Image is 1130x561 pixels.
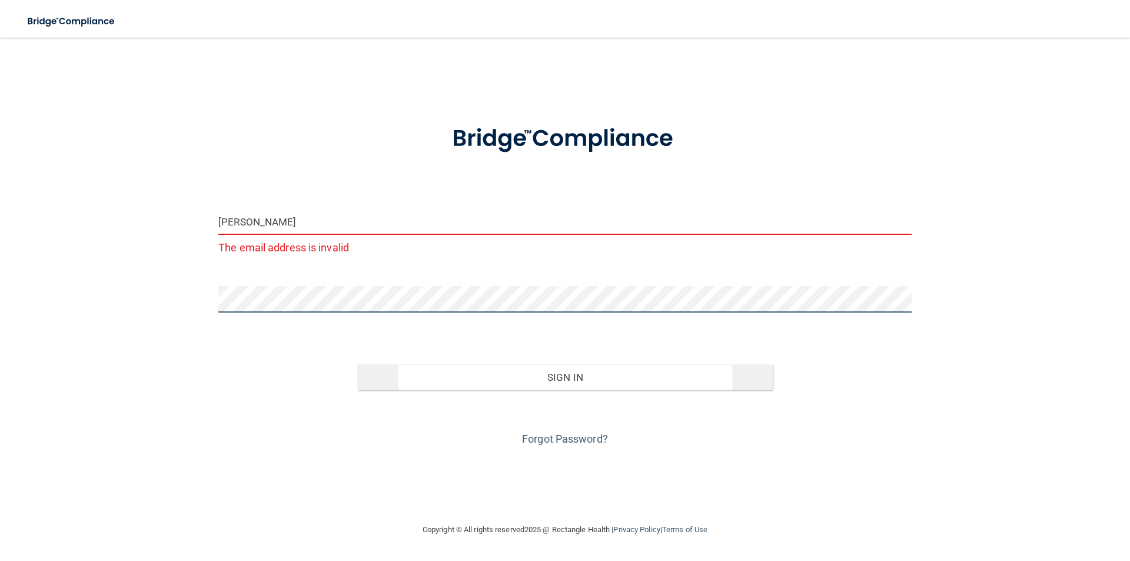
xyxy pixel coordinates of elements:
[218,238,912,257] p: The email address is invalid
[428,108,702,170] img: bridge_compliance_login_screen.278c3ca4.svg
[350,511,780,549] div: Copyright © All rights reserved 2025 @ Rectangle Health | |
[18,9,126,34] img: bridge_compliance_login_screen.278c3ca4.svg
[218,208,912,235] input: Email
[357,364,773,390] button: Sign In
[522,433,608,445] a: Forgot Password?
[662,525,707,534] a: Terms of Use
[613,525,660,534] a: Privacy Policy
